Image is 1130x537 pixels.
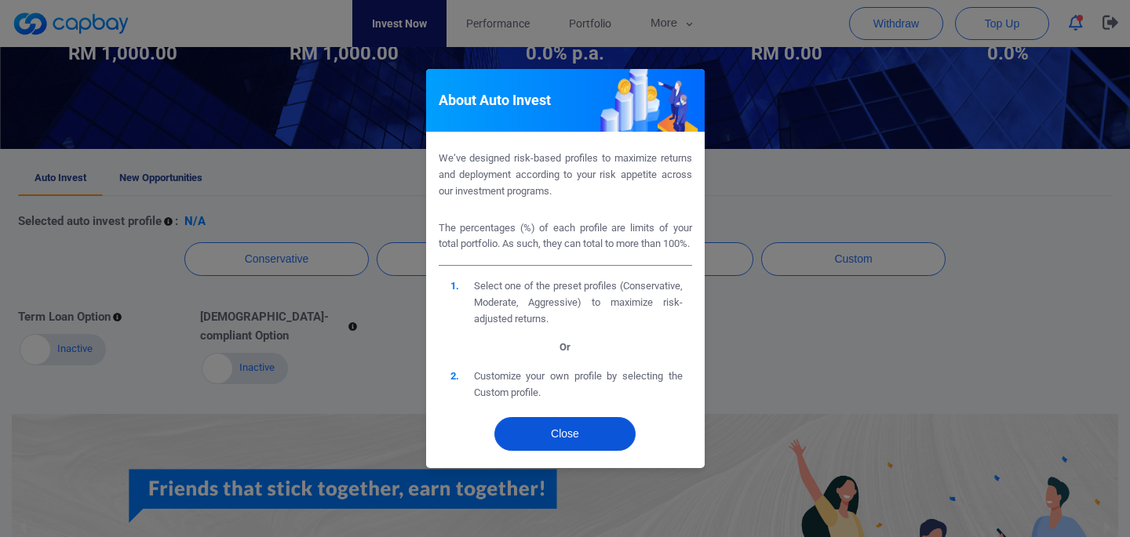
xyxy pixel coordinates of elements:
button: Close [494,417,636,451]
p: We‘ve designed risk-based profiles to maximize returns and deployment according to your risk appe... [439,151,692,199]
p: The percentages (%) of each profile are limits of your total portfolio. As such, they can total t... [439,220,692,253]
p: Select one of the preset profiles (Conservative, Moderate, Aggressive) to maximize risk-adjusted ... [474,278,683,327]
p: Customize your own profile by selecting the Custom profile. [474,368,683,401]
h5: About Auto Invest [439,91,551,110]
